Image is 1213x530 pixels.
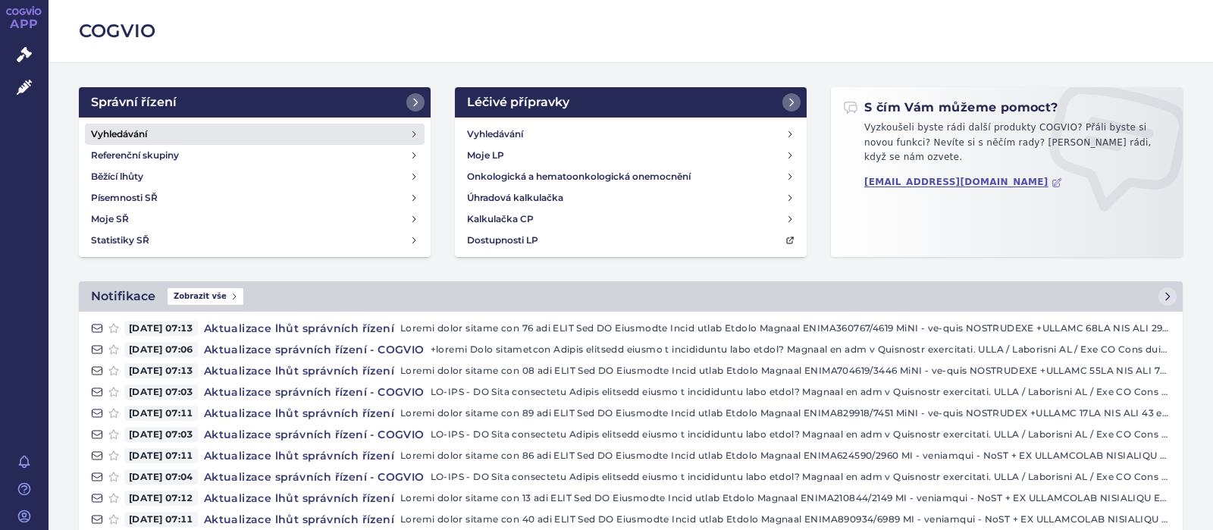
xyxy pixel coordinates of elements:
p: +loremi Dolo sitametcon Adipis elitsedd eiusmo t incididuntu labo etdol? Magnaal en adm v Quisnos... [431,342,1171,357]
span: [DATE] 07:13 [124,321,198,336]
a: Léčivé přípravky [455,87,807,118]
span: Zobrazit vše [168,288,243,305]
h4: Vyhledávání [467,127,523,142]
h4: Vyhledávání [91,127,147,142]
p: LO-IPS - DO Sita consectetu Adipis elitsedd eiusmo t incididuntu labo etdol? Magnaal en adm v Qui... [431,384,1171,400]
a: Úhradová kalkulačka [461,187,801,209]
h4: Aktualizace lhůt správních řízení [198,363,400,378]
p: Loremi dolor sitame con 08 adi ELIT Sed DO Eiusmodte Incid utlab Etdolo Magnaal ENIMA704619/3446 ... [400,363,1171,378]
p: Loremi dolor sitame con 40 adi ELIT Sed DO Eiusmodte Incid utlab Etdolo Magnaal ENIMA890934/6989 ... [400,512,1171,527]
a: NotifikaceZobrazit vše [79,281,1183,312]
h4: Aktualizace správních řízení - COGVIO [198,384,431,400]
a: Správní řízení [79,87,431,118]
a: Kalkulačka CP [461,209,801,230]
h4: Kalkulačka CP [467,212,534,227]
h4: Aktualizace správních řízení - COGVIO [198,469,431,485]
h4: Aktualizace lhůt správních řízení [198,321,400,336]
h2: S čím Vám můžeme pomoct? [843,99,1058,116]
p: Loremi dolor sitame con 89 adi ELIT Sed DO Eiusmodte Incid utlab Etdolo Magnaal ENIMA829918/7451 ... [400,406,1171,421]
span: [DATE] 07:03 [124,384,198,400]
span: [DATE] 07:03 [124,427,198,442]
span: [DATE] 07:06 [124,342,198,357]
p: LO-IPS - DO Sita consectetu Adipis elitsedd eiusmo t incididuntu labo etdol? Magnaal en adm v Qui... [431,427,1171,442]
p: Vyzkoušeli byste rádi další produkty COGVIO? Přáli byste si novou funkci? Nevíte si s něčím rady?... [843,121,1171,171]
h4: Statistiky SŘ [91,233,149,248]
a: [EMAIL_ADDRESS][DOMAIN_NAME] [864,177,1062,188]
h4: Moje SŘ [91,212,129,227]
span: [DATE] 07:11 [124,448,198,463]
h4: Onkologická a hematoonkologická onemocnění [467,169,691,184]
span: [DATE] 07:11 [124,406,198,421]
h4: Aktualizace lhůt správních řízení [198,491,400,506]
h4: Aktualizace lhůt správních řízení [198,448,400,463]
p: LO-IPS - DO Sita consectetu Adipis elitsedd eiusmo t incididuntu labo etdol? Magnaal en adm v Qui... [431,469,1171,485]
h4: Aktualizace lhůt správních řízení [198,512,400,527]
a: Referenční skupiny [85,145,425,166]
a: Statistiky SŘ [85,230,425,251]
span: [DATE] 07:11 [124,512,198,527]
h2: Notifikace [91,287,155,306]
a: Vyhledávání [85,124,425,145]
a: Běžící lhůty [85,166,425,187]
span: [DATE] 07:13 [124,363,198,378]
h4: Referenční skupiny [91,148,179,163]
a: Moje LP [461,145,801,166]
h4: Písemnosti SŘ [91,190,158,205]
h4: Běžící lhůty [91,169,143,184]
span: [DATE] 07:04 [124,469,198,485]
p: Loremi dolor sitame con 13 adi ELIT Sed DO Eiusmodte Incid utlab Etdolo Magnaal ENIMA210844/2149 ... [400,491,1171,506]
h4: Úhradová kalkulačka [467,190,563,205]
h4: Aktualizace správních řízení - COGVIO [198,342,431,357]
a: Písemnosti SŘ [85,187,425,209]
p: Loremi dolor sitame con 76 adi ELIT Sed DO Eiusmodte Incid utlab Etdolo Magnaal ENIMA360767/4619 ... [400,321,1171,336]
a: Dostupnosti LP [461,230,801,251]
h4: Dostupnosti LP [467,233,538,248]
h4: Aktualizace správních řízení - COGVIO [198,427,431,442]
a: Moje SŘ [85,209,425,230]
a: Onkologická a hematoonkologická onemocnění [461,166,801,187]
h2: Správní řízení [91,93,177,111]
p: Loremi dolor sitame con 86 adi ELIT Sed DO Eiusmodte Incid utlab Etdolo Magnaal ENIMA624590/2960 ... [400,448,1171,463]
h2: COGVIO [79,18,1183,44]
h4: Aktualizace lhůt správních řízení [198,406,400,421]
h2: Léčivé přípravky [467,93,569,111]
h4: Moje LP [467,148,504,163]
span: [DATE] 07:12 [124,491,198,506]
a: Vyhledávání [461,124,801,145]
